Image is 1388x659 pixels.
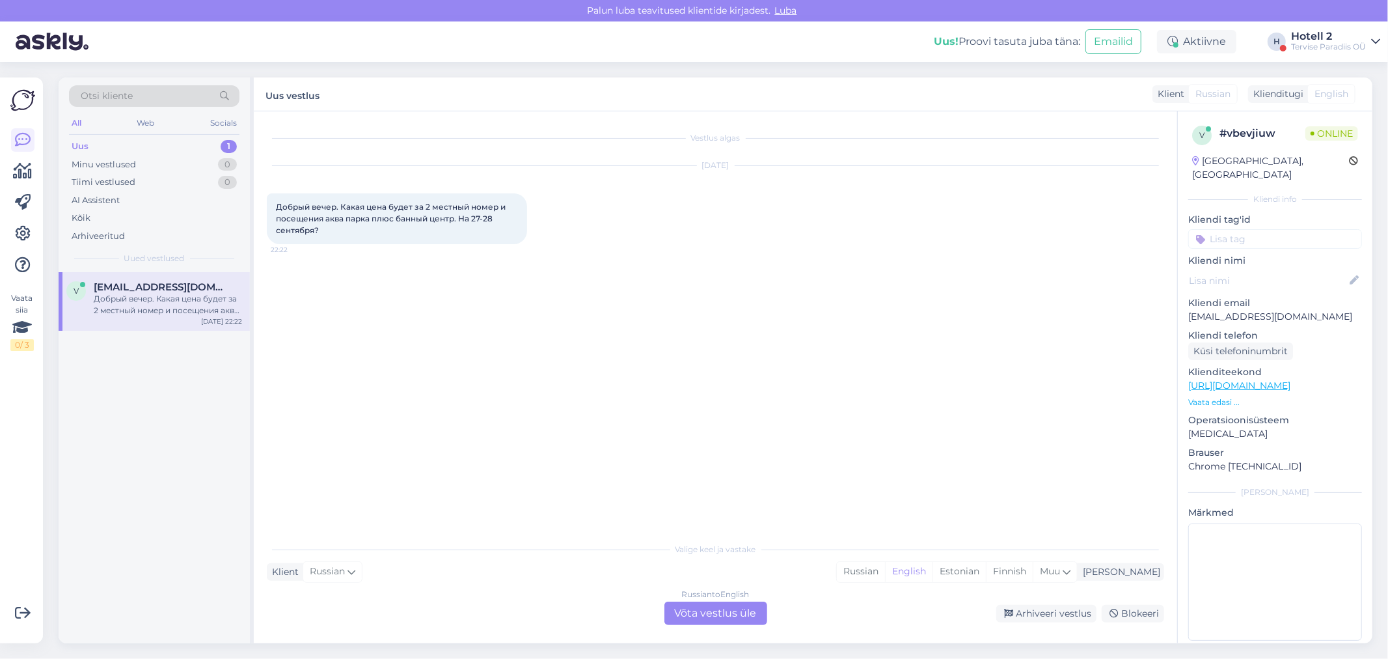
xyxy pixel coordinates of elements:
span: v.belousovs@inbox.lv [94,281,229,293]
span: Добрый вечер. Какая цена будет за 2 местный номер и посещения аква парка плюс банный центр. На 27... [276,202,508,235]
div: [DATE] 22:22 [201,316,242,326]
div: Russian [837,562,885,582]
button: Emailid [1085,29,1141,54]
span: Otsi kliente [81,89,133,103]
div: Kõik [72,212,90,225]
div: Klient [1152,87,1184,101]
div: Küsi telefoninumbrit [1188,343,1293,360]
div: Valige keel ja vastake [267,544,1164,555]
span: Uued vestlused [124,253,185,264]
div: [PERSON_NAME] [1188,486,1362,498]
div: Estonian [932,562,986,582]
span: 22:22 [271,245,320,255]
div: 0 / 3 [10,339,34,351]
p: Kliendi telefon [1188,329,1362,343]
div: Vaata siia [10,292,34,351]
p: Chrome [TECHNICAL_ID] [1188,460,1362,473]
p: Märkmed [1188,506,1362,520]
div: Web [135,115,157,132]
div: Russian to English [682,589,750,600]
div: All [69,115,84,132]
div: Proovi tasuta juba täna: [934,34,1080,49]
input: Lisa tag [1188,229,1362,249]
span: Russian [1195,87,1231,101]
p: [MEDICAL_DATA] [1188,427,1362,441]
div: Tervise Paradiis OÜ [1291,42,1366,52]
div: Hotell 2 [1291,31,1366,42]
div: Добрый вечер. Какая цена будет за 2 местный номер и посещения аква парка плюс банный центр. На 27... [94,293,242,316]
div: Aktiivne [1157,30,1236,53]
div: Arhiveeri vestlus [996,605,1096,623]
div: 1 [221,140,237,153]
div: H [1268,33,1286,51]
div: AI Assistent [72,194,120,207]
p: [EMAIL_ADDRESS][DOMAIN_NAME] [1188,310,1362,324]
span: Online [1305,126,1358,141]
p: Kliendi tag'id [1188,213,1362,227]
b: Uus! [934,35,959,48]
div: [GEOGRAPHIC_DATA], [GEOGRAPHIC_DATA] [1192,154,1349,182]
div: Klienditugi [1248,87,1303,101]
span: v [74,286,79,296]
span: v [1199,130,1204,140]
div: Arhiveeritud [72,230,125,243]
p: Kliendi nimi [1188,254,1362,268]
div: [PERSON_NAME] [1078,565,1160,579]
div: Finnish [986,562,1033,582]
p: Brauser [1188,446,1362,460]
span: English [1314,87,1348,101]
p: Vaata edasi ... [1188,397,1362,408]
a: [URL][DOMAIN_NAME] [1188,380,1290,391]
span: Russian [310,565,345,579]
div: Klient [267,565,299,579]
div: Tiimi vestlused [72,176,135,189]
span: Luba [771,5,801,16]
div: Socials [208,115,239,132]
p: Operatsioonisüsteem [1188,414,1362,427]
div: Uus [72,140,88,153]
div: 0 [218,176,237,189]
div: [DATE] [267,160,1164,171]
div: # vbevjiuw [1219,126,1305,141]
label: Uus vestlus [265,85,320,103]
p: Klienditeekond [1188,365,1362,379]
input: Lisa nimi [1189,273,1347,288]
div: Minu vestlused [72,158,136,171]
a: Hotell 2Tervise Paradiis OÜ [1291,31,1380,52]
p: Kliendi email [1188,296,1362,310]
span: Muu [1040,565,1060,577]
img: Askly Logo [10,88,35,113]
div: 0 [218,158,237,171]
div: Vestlus algas [267,132,1164,144]
div: Kliendi info [1188,193,1362,205]
div: English [885,562,932,582]
div: Blokeeri [1102,605,1164,623]
div: Võta vestlus üle [664,602,767,625]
